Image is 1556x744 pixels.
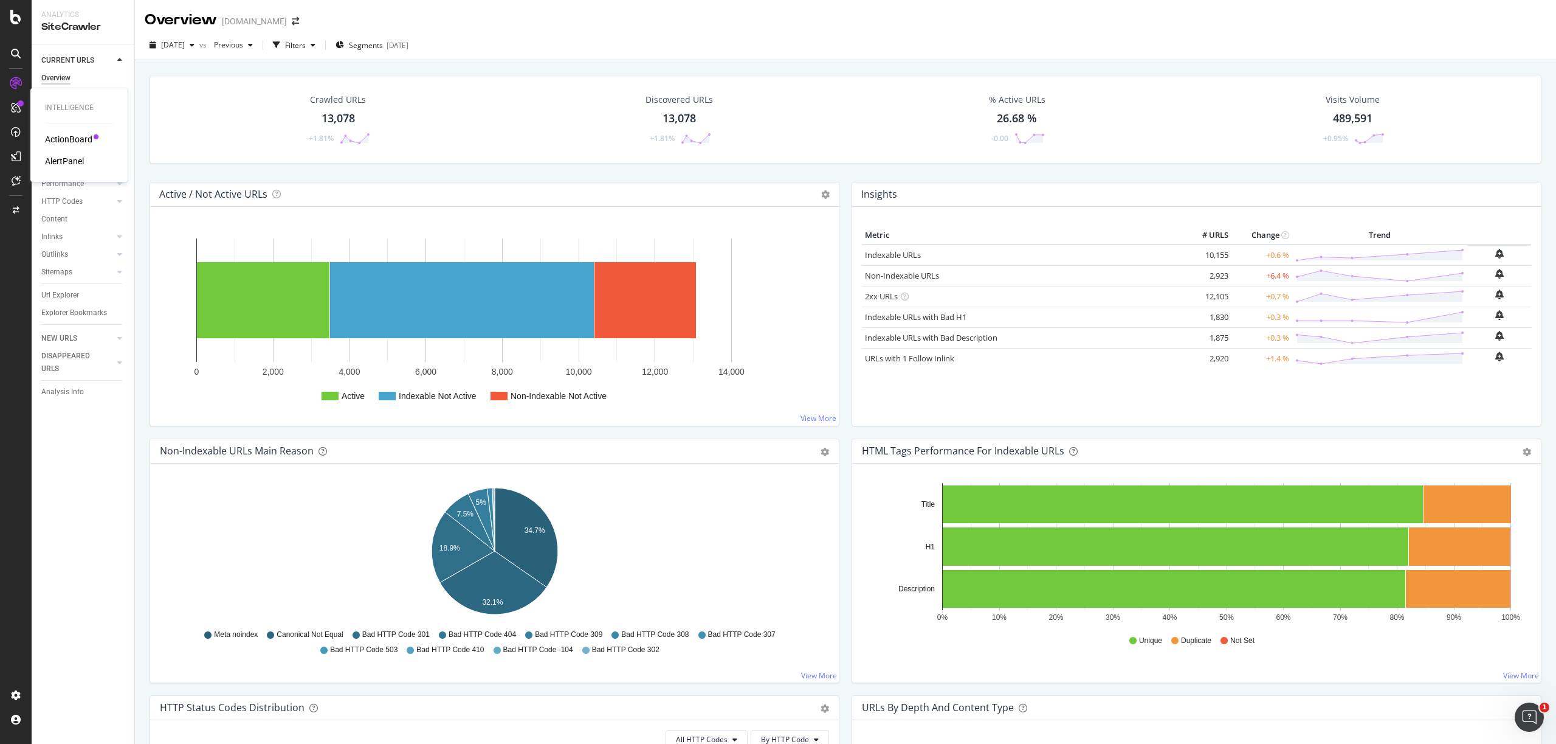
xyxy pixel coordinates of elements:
[41,266,72,279] div: Sitemaps
[1501,613,1520,622] text: 100%
[415,367,436,377] text: 6,000
[1495,290,1504,299] div: bell-plus
[399,391,477,401] text: Indexable Not Active
[898,585,935,593] text: Description
[800,413,836,423] a: View More
[862,445,1064,457] div: HTML Tags Performance for Indexable URLs
[41,231,63,243] div: Inlinks
[322,111,355,127] div: 13,078
[45,103,113,113] div: Intelligence
[801,670,837,681] a: View More
[1231,245,1292,266] td: +0.6 %
[1183,265,1231,286] td: 2,923
[989,94,1045,106] div: % Active URLs
[708,630,776,640] span: Bad HTTP Code 307
[330,645,398,655] span: Bad HTTP Code 503
[160,445,314,457] div: Non-Indexable URLs Main Reason
[1323,133,1348,144] div: +0.95%
[41,332,77,345] div: NEW URLS
[1183,348,1231,369] td: 2,920
[159,186,267,203] h4: Active / Not Active URLs
[277,630,343,640] span: Canonical Not Equal
[821,704,829,713] div: gear
[1183,327,1231,348] td: 1,875
[862,701,1014,714] div: URLs by Depth and Content Type
[865,291,898,302] a: 2xx URLs
[41,350,103,375] div: DISAPPEARED URLS
[718,367,745,377] text: 14,000
[1230,636,1255,646] span: Not Set
[991,133,1008,144] div: -0.00
[1162,613,1177,622] text: 40%
[45,133,92,145] a: ActionBoard
[1495,352,1504,361] div: bell-plus
[41,195,114,208] a: HTTP Codes
[194,367,199,377] text: 0
[1447,613,1461,622] text: 90%
[41,213,126,226] a: Content
[865,353,954,364] a: URLs with 1 Follow Inlink
[145,10,217,30] div: Overview
[1495,331,1504,341] div: bell-plus
[1231,307,1292,327] td: +0.3 %
[1503,670,1539,681] a: View More
[268,35,320,55] button: Filters
[41,266,114,279] a: Sitemaps
[1219,613,1234,622] text: 50%
[862,226,1183,245] th: Metric
[209,40,243,50] span: Previous
[41,72,71,85] div: Overview
[41,178,84,190] div: Performance
[992,613,1007,622] text: 10%
[41,54,114,67] a: CURRENT URLS
[1048,613,1063,622] text: 20%
[921,500,935,509] text: Title
[41,54,94,67] div: CURRENT URLS
[1231,265,1292,286] td: +6.4 %
[1106,613,1120,622] text: 30%
[41,289,126,302] a: Url Explorer
[331,35,413,55] button: Segments[DATE]
[1183,245,1231,266] td: 10,155
[160,226,829,416] div: A chart.
[41,248,68,261] div: Outlinks
[199,40,209,50] span: vs
[45,155,84,167] a: AlertPanel
[592,645,659,655] span: Bad HTTP Code 302
[387,40,408,50] div: [DATE]
[285,40,306,50] div: Filters
[821,448,829,456] div: gear
[525,526,545,535] text: 34.7%
[492,367,513,377] text: 8,000
[41,20,125,34] div: SiteCrawler
[457,510,474,518] text: 7.5%
[997,111,1037,127] div: 26.68 %
[862,483,1531,624] svg: A chart.
[861,186,897,203] h4: Insights
[449,630,516,640] span: Bad HTTP Code 404
[865,249,921,260] a: Indexable URLs
[41,72,126,85] a: Overview
[41,178,114,190] a: Performance
[161,40,185,50] span: 2025 Sep. 5th
[1183,286,1231,307] td: 12,105
[663,111,696,127] div: 13,078
[41,289,79,302] div: Url Explorer
[1231,226,1292,245] th: Change
[1183,226,1231,245] th: # URLS
[937,613,948,622] text: 0%
[160,483,829,624] svg: A chart.
[1181,636,1211,646] span: Duplicate
[1333,613,1348,622] text: 70%
[309,133,334,144] div: +1.81%
[511,391,607,401] text: Non-Indexable Not Active
[41,307,126,319] a: Explorer Bookmarks
[1515,703,1544,732] iframe: Intercom live chat
[926,543,935,551] text: H1
[41,332,114,345] a: NEW URLS
[339,367,360,377] text: 4,000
